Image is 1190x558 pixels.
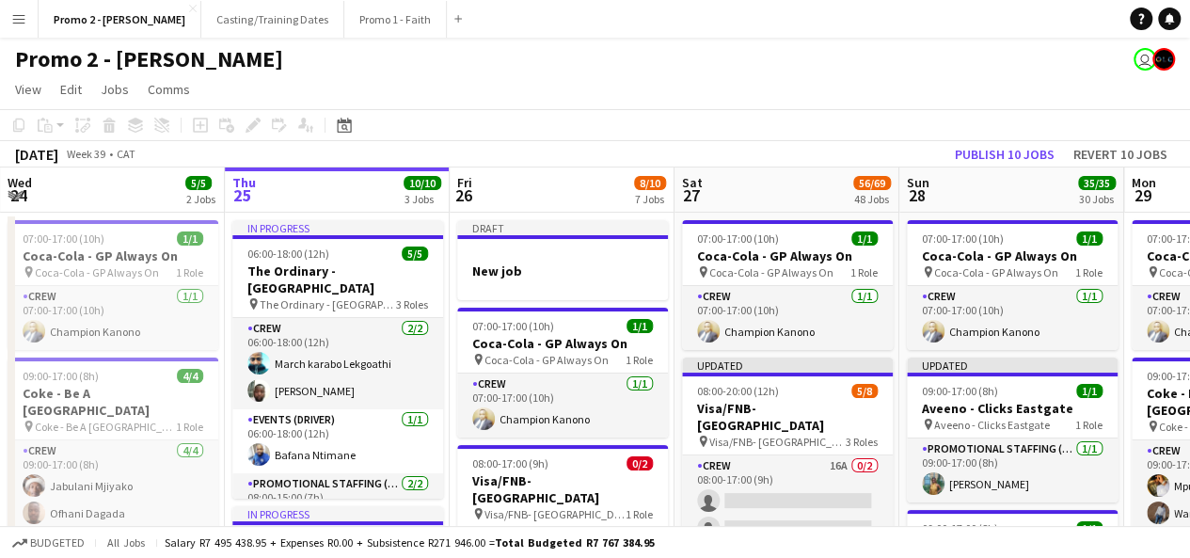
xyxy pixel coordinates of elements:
[186,192,215,206] div: 2 Jobs
[854,192,890,206] div: 48 Jobs
[185,176,212,190] span: 5/5
[177,369,203,383] span: 4/4
[851,384,878,398] span: 5/8
[682,220,893,350] app-job-card: 07:00-17:00 (10h)1/1Coca-Cola - GP Always On Coca-Cola - GP Always On1 RoleCrew1/107:00-17:00 (10...
[907,358,1118,502] div: Updated09:00-17:00 (8h)1/1Aveeno - Clicks Eastgate Aveeno - Clicks Eastgate1 RolePromotional Staf...
[682,400,893,434] h3: Visa/FNB- [GEOGRAPHIC_DATA]
[457,174,472,191] span: Fri
[396,297,428,311] span: 3 Roles
[627,319,653,333] span: 1/1
[39,1,201,38] button: Promo 2 - [PERSON_NAME]
[232,263,443,296] h3: The Ordinary - [GEOGRAPHIC_DATA]
[851,231,878,246] span: 1/1
[232,220,443,499] app-job-card: In progress06:00-18:00 (12h)5/5The Ordinary - [GEOGRAPHIC_DATA] The Ordinary - [GEOGRAPHIC_DATA]3...
[117,147,135,161] div: CAT
[1134,48,1156,71] app-user-avatar: Tesa Nicolau
[907,174,929,191] span: Sun
[472,456,548,470] span: 08:00-17:00 (9h)
[682,358,893,373] div: Updated
[457,220,668,300] app-job-card: DraftNew job
[247,247,329,261] span: 06:00-18:00 (12h)
[1079,192,1115,206] div: 30 Jobs
[8,77,49,102] a: View
[634,176,666,190] span: 8/10
[35,265,159,279] span: Coca-Cola - GP Always On
[232,409,443,473] app-card-role: Events (Driver)1/106:00-18:00 (12h)Bafana Ntimane
[344,1,447,38] button: Promo 1 - Faith
[402,247,428,261] span: 5/5
[922,231,1004,246] span: 07:00-17:00 (10h)
[5,184,32,206] span: 24
[697,384,779,398] span: 08:00-20:00 (12h)
[907,247,1118,264] h3: Coca-Cola - GP Always On
[177,231,203,246] span: 1/1
[260,297,396,311] span: The Ordinary - [GEOGRAPHIC_DATA]
[165,535,655,550] div: Salary R7 495 438.95 + Expenses R0.00 + Subsistence R271 946.00 =
[15,45,283,73] h1: Promo 2 - [PERSON_NAME]
[457,472,668,506] h3: Visa/FNB- [GEOGRAPHIC_DATA]
[1152,48,1175,71] app-user-avatar: Eddie Malete
[472,319,554,333] span: 07:00-17:00 (10h)
[103,535,149,550] span: All jobs
[922,384,998,398] span: 09:00-17:00 (8h)
[626,353,653,367] span: 1 Role
[484,353,609,367] span: Coca-Cola - GP Always On
[627,456,653,470] span: 0/2
[934,265,1058,279] span: Coca-Cola - GP Always On
[853,176,891,190] span: 56/69
[457,263,668,279] h3: New job
[15,145,58,164] div: [DATE]
[53,77,89,102] a: Edit
[457,220,668,235] div: Draft
[947,142,1062,167] button: Publish 10 jobs
[454,184,472,206] span: 26
[907,286,1118,350] app-card-role: Crew1/107:00-17:00 (10h)Champion Kanono
[1075,265,1103,279] span: 1 Role
[1076,231,1103,246] span: 1/1
[907,400,1118,417] h3: Aveeno - Clicks Eastgate
[176,420,203,434] span: 1 Role
[907,220,1118,350] app-job-card: 07:00-17:00 (10h)1/1Coca-Cola - GP Always On Coca-Cola - GP Always On1 RoleCrew1/107:00-17:00 (10...
[846,435,878,449] span: 3 Roles
[30,536,85,550] span: Budgeted
[176,265,203,279] span: 1 Role
[60,81,82,98] span: Edit
[1076,384,1103,398] span: 1/1
[15,81,41,98] span: View
[1078,176,1116,190] span: 35/35
[457,374,668,438] app-card-role: Crew1/107:00-17:00 (10h)Champion Kanono
[8,286,218,350] app-card-role: Crew1/107:00-17:00 (10h)Champion Kanono
[232,318,443,409] app-card-role: Crew2/206:00-18:00 (12h)March karabo Lekgoathi[PERSON_NAME]
[1076,521,1103,535] span: 1/1
[232,220,443,235] div: In progress
[35,420,176,434] span: Coke - Be A [GEOGRAPHIC_DATA]
[922,521,998,535] span: 09:00-17:00 (8h)
[101,81,129,98] span: Jobs
[682,174,703,191] span: Sat
[682,247,893,264] h3: Coca-Cola - GP Always On
[405,192,440,206] div: 3 Jobs
[682,455,893,547] app-card-role: Crew16A0/208:00-17:00 (9h)
[23,231,104,246] span: 07:00-17:00 (10h)
[457,335,668,352] h3: Coca-Cola - GP Always On
[9,533,87,553] button: Budgeted
[230,184,256,206] span: 25
[697,231,779,246] span: 07:00-17:00 (10h)
[457,308,668,438] app-job-card: 07:00-17:00 (10h)1/1Coca-Cola - GP Always On Coca-Cola - GP Always On1 RoleCrew1/107:00-17:00 (10...
[148,81,190,98] span: Comms
[934,418,1050,432] span: Aveeno - Clicks Eastgate
[8,220,218,350] app-job-card: 07:00-17:00 (10h)1/1Coca-Cola - GP Always On Coca-Cola - GP Always On1 RoleCrew1/107:00-17:00 (10...
[1132,174,1156,191] span: Mon
[635,192,665,206] div: 7 Jobs
[682,286,893,350] app-card-role: Crew1/107:00-17:00 (10h)Champion Kanono
[8,385,218,419] h3: Coke - Be A [GEOGRAPHIC_DATA]
[1129,184,1156,206] span: 29
[8,247,218,264] h3: Coca-Cola - GP Always On
[23,369,99,383] span: 09:00-17:00 (8h)
[1075,418,1103,432] span: 1 Role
